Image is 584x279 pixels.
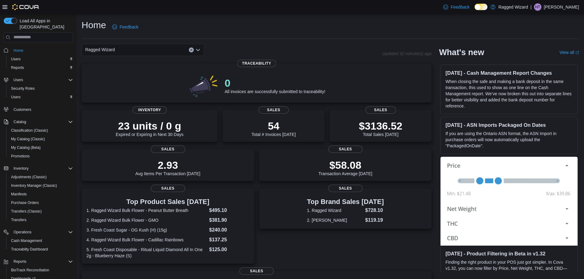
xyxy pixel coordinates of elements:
[11,165,73,172] span: Inventory
[239,267,274,275] span: Sales
[189,47,194,52] button: Clear input
[475,4,487,10] input: Dark Mode
[9,85,37,92] a: Security Roles
[382,51,432,56] p: Updated 32 minute(s) ago
[6,135,75,143] button: My Catalog (Classic)
[12,4,40,10] img: Cova
[535,3,540,11] span: HT
[9,266,73,274] span: BioTrack Reconciliation
[120,24,138,30] span: Feedback
[13,119,26,124] span: Catalog
[196,47,200,52] button: Open list of options
[11,145,41,150] span: My Catalog (Beta)
[359,120,403,132] p: $3136.52
[11,118,73,126] span: Catalog
[116,120,184,132] p: 23 units / 0 g
[151,145,185,153] span: Sales
[188,73,220,98] img: 0
[11,258,73,265] span: Reports
[251,120,296,132] p: 54
[6,181,75,190] button: Inventory Manager (Classic)
[9,153,73,160] span: Promotions
[445,78,573,109] p: When closing the safe and making a bank deposit in the same transaction, this used to show as one...
[116,120,184,137] div: Expired or Expiring in Next 30 Days
[9,190,29,198] a: Manifests
[451,4,469,10] span: Feedback
[1,46,75,55] button: Home
[6,198,75,207] button: Purchase Orders
[439,47,484,57] h2: What's new
[9,182,73,189] span: Inventory Manager (Classic)
[209,246,249,253] dd: $125.00
[9,64,73,71] span: Reports
[110,21,141,33] a: Feedback
[11,165,31,172] button: Inventory
[9,266,52,274] a: BioTrack Reconciliation
[9,93,23,101] a: Users
[6,266,75,274] button: BioTrack Reconciliation
[1,257,75,266] button: Reports
[11,95,21,100] span: Users
[9,216,29,224] a: Transfers
[11,183,57,188] span: Inventory Manager (Classic)
[498,3,528,11] p: Ragged Wizard
[11,268,49,273] span: BioTrack Reconciliation
[9,173,49,181] a: Adjustments (Classic)
[11,57,21,62] span: Users
[1,105,75,114] button: Customers
[11,76,73,84] span: Users
[225,77,325,89] p: 0
[9,237,73,244] span: Cash Management
[441,1,472,13] a: Feedback
[13,48,23,53] span: Home
[11,258,29,265] button: Reports
[85,46,115,53] span: Ragged Wizard
[11,228,73,236] span: Operations
[359,120,403,137] div: Total Sales [DATE]
[86,217,207,223] dt: 2. Ragged Wizard Bulk Flower - GMO
[307,217,363,223] dt: 2. [PERSON_NAME]
[307,207,363,213] dt: 1. Ragged Wizard
[6,173,75,181] button: Adjustments (Classic)
[6,84,75,93] button: Security Roles
[1,118,75,126] button: Catalog
[530,3,532,11] p: |
[9,64,26,71] a: Reports
[151,185,185,192] span: Sales
[82,19,106,31] h1: Home
[9,153,32,160] a: Promotions
[9,127,73,134] span: Classification (Classic)
[11,106,73,113] span: Customers
[6,216,75,224] button: Transfers
[9,208,44,215] a: Transfers (Classic)
[6,93,75,101] button: Users
[132,106,167,114] span: Inventory
[11,47,73,54] span: Home
[534,3,541,11] div: Haylee Thomas
[1,76,75,84] button: Users
[365,217,384,224] dd: $119.19
[209,207,249,214] dd: $495.10
[209,217,249,224] dd: $381.90
[11,175,47,179] span: Adjustments (Classic)
[13,230,32,235] span: Operations
[13,107,31,112] span: Customers
[9,135,73,143] span: My Catalog (Classic)
[86,237,207,243] dt: 4. Ragged Wizard Bulk Flower - Cadillac Rainbows
[17,18,73,30] span: Load All Apps in [GEOGRAPHIC_DATA]
[11,86,35,91] span: Security Roles
[1,164,75,173] button: Inventory
[559,50,579,55] a: View allExternal link
[11,118,29,126] button: Catalog
[13,166,29,171] span: Inventory
[11,76,25,84] button: Users
[11,47,26,54] a: Home
[9,93,73,101] span: Users
[6,190,75,198] button: Manifests
[11,217,26,222] span: Transfers
[6,63,75,72] button: Reports
[445,70,573,76] h3: [DATE] - Cash Management Report Changes
[9,199,73,206] span: Purchase Orders
[9,208,73,215] span: Transfers (Classic)
[11,65,24,70] span: Reports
